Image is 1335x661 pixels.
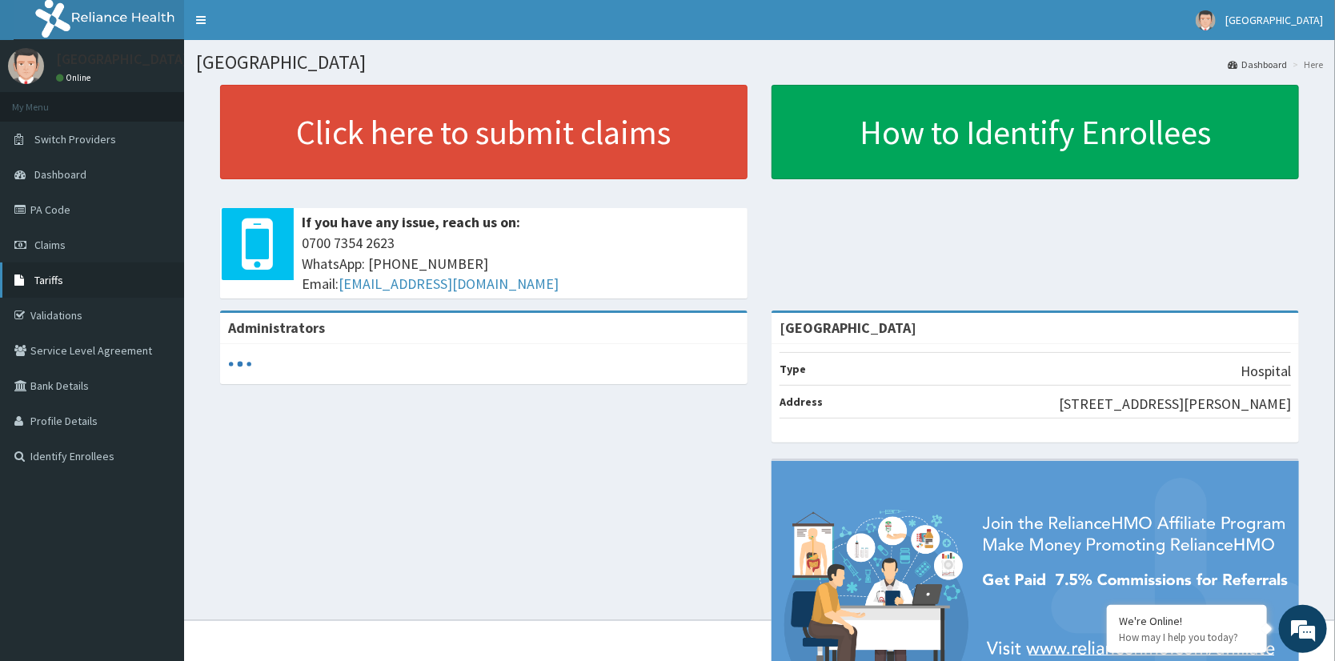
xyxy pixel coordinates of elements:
a: Online [56,72,94,83]
p: Hospital [1241,361,1291,382]
svg: audio-loading [228,352,252,376]
span: Tariffs [34,273,63,287]
span: Switch Providers [34,132,116,146]
img: User Image [1196,10,1216,30]
a: [EMAIL_ADDRESS][DOMAIN_NAME] [339,274,559,293]
p: [STREET_ADDRESS][PERSON_NAME] [1059,394,1291,415]
a: How to Identify Enrollees [772,85,1299,179]
span: [GEOGRAPHIC_DATA] [1225,13,1323,27]
h1: [GEOGRAPHIC_DATA] [196,52,1323,73]
img: User Image [8,48,44,84]
p: [GEOGRAPHIC_DATA] [56,52,188,66]
strong: [GEOGRAPHIC_DATA] [780,318,916,337]
b: If you have any issue, reach us on: [302,213,520,231]
a: Dashboard [1228,58,1287,71]
b: Type [780,362,806,376]
b: Address [780,395,823,409]
p: How may I help you today? [1119,631,1255,644]
b: Administrators [228,318,325,337]
span: Claims [34,238,66,252]
span: 0700 7354 2623 WhatsApp: [PHONE_NUMBER] Email: [302,233,740,294]
span: Dashboard [34,167,86,182]
a: Click here to submit claims [220,85,748,179]
li: Here [1289,58,1323,71]
div: We're Online! [1119,614,1255,628]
